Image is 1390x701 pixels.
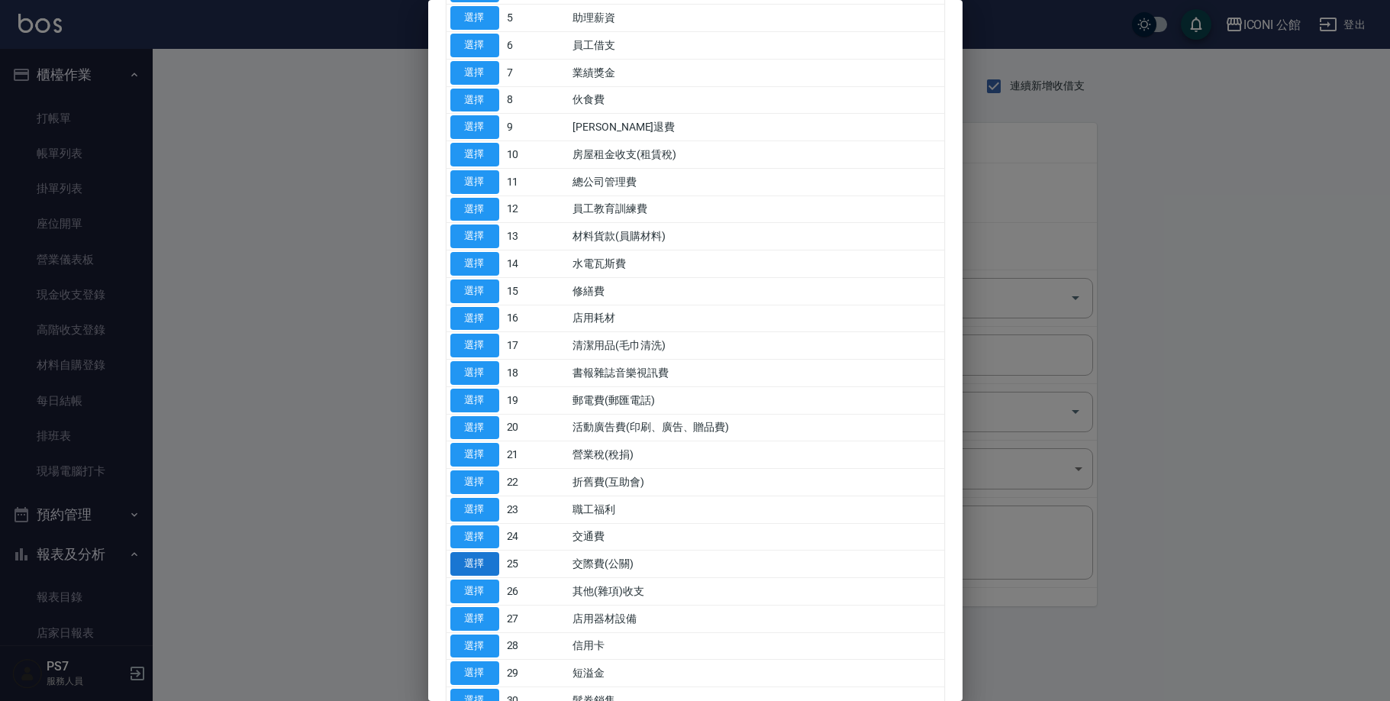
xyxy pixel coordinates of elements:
[503,250,569,278] td: 14
[450,334,499,357] button: 選擇
[503,223,569,250] td: 13
[450,443,499,467] button: 選擇
[569,195,943,223] td: 員工教育訓練費
[569,223,943,250] td: 材料貨款(員購材料)
[569,551,943,578] td: 交際費(公關)
[569,250,943,278] td: 水電瓦斯費
[450,6,499,30] button: 選擇
[503,332,569,360] td: 17
[569,386,943,414] td: 郵電費(郵匯電話)
[569,168,943,195] td: 總公司管理費
[503,114,569,141] td: 9
[450,61,499,85] button: 選擇
[569,114,943,141] td: [PERSON_NAME]退費
[503,305,569,332] td: 16
[569,469,943,496] td: 折舊費(互助會)
[503,277,569,305] td: 15
[450,225,499,248] button: 選擇
[569,141,943,169] td: 房屋租金收支(租賃稅)
[450,607,499,631] button: 選擇
[450,389,499,412] button: 選擇
[503,141,569,169] td: 10
[569,414,943,441] td: 活動廣告費(印刷、廣告、贈品費)
[503,441,569,469] td: 21
[503,605,569,632] td: 27
[450,416,499,440] button: 選擇
[450,361,499,385] button: 選擇
[450,89,499,112] button: 選擇
[450,470,499,494] button: 選擇
[569,277,943,305] td: 修繕費
[569,578,943,606] td: 其他(雜項)收支
[503,414,569,441] td: 20
[450,279,499,303] button: 選擇
[569,305,943,332] td: 店用耗材
[503,168,569,195] td: 11
[569,59,943,86] td: 業績獎金
[569,32,943,60] td: 員工借支
[503,86,569,114] td: 8
[450,525,499,549] button: 選擇
[569,441,943,469] td: 營業稅(稅捐)
[569,360,943,387] td: 書報雜誌音樂視訊費
[569,632,943,660] td: 信用卡
[450,552,499,576] button: 選擇
[503,523,569,551] td: 24
[450,498,499,522] button: 選擇
[450,170,499,194] button: 選擇
[503,496,569,523] td: 23
[450,635,499,658] button: 選擇
[503,32,569,60] td: 6
[503,578,569,606] td: 26
[503,632,569,660] td: 28
[503,551,569,578] td: 25
[569,496,943,523] td: 職工福利
[450,252,499,276] button: 選擇
[503,59,569,86] td: 7
[450,34,499,57] button: 選擇
[569,5,943,32] td: 助理薪資
[450,580,499,603] button: 選擇
[503,360,569,387] td: 18
[503,5,569,32] td: 5
[450,198,499,221] button: 選擇
[569,605,943,632] td: 店用器材設備
[503,660,569,687] td: 29
[569,332,943,360] td: 清潔用品(毛巾清洗)
[503,469,569,496] td: 22
[450,307,499,331] button: 選擇
[450,143,499,166] button: 選擇
[503,195,569,223] td: 12
[569,523,943,551] td: 交通費
[569,86,943,114] td: 伙食費
[450,661,499,685] button: 選擇
[450,115,499,139] button: 選擇
[569,660,943,687] td: 短溢金
[503,386,569,414] td: 19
